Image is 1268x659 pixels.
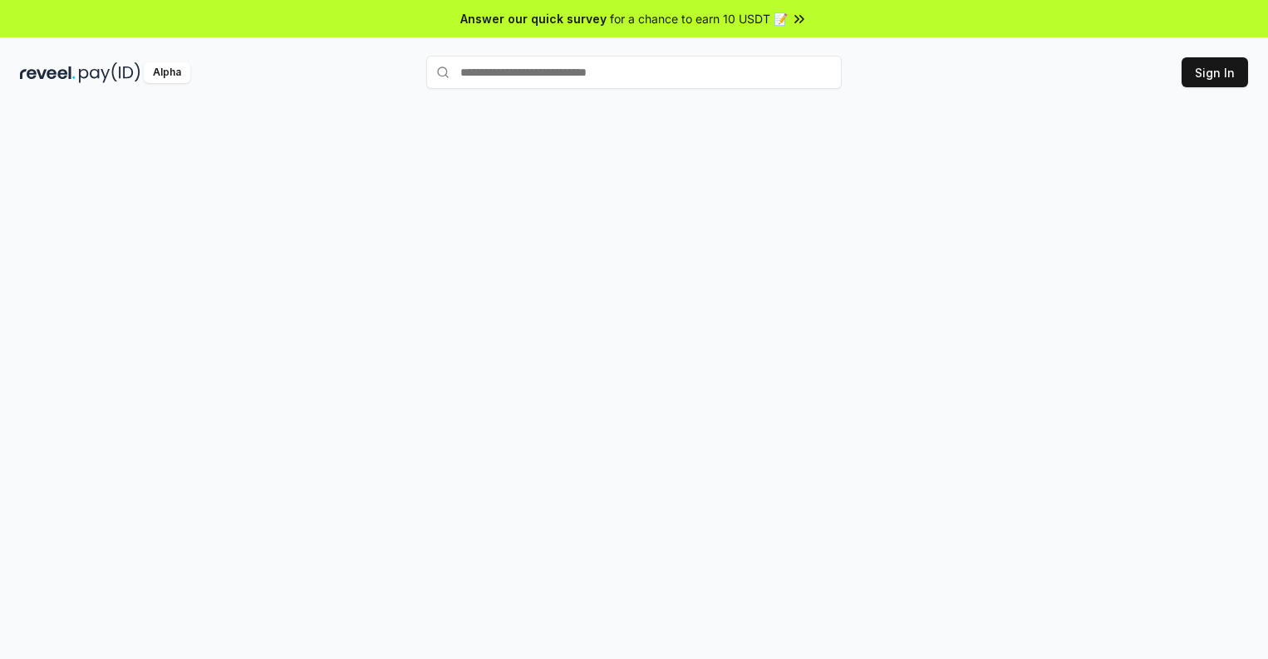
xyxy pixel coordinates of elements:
[610,10,788,27] span: for a chance to earn 10 USDT 📝
[1182,57,1248,87] button: Sign In
[460,10,607,27] span: Answer our quick survey
[20,62,76,83] img: reveel_dark
[79,62,140,83] img: pay_id
[144,62,190,83] div: Alpha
